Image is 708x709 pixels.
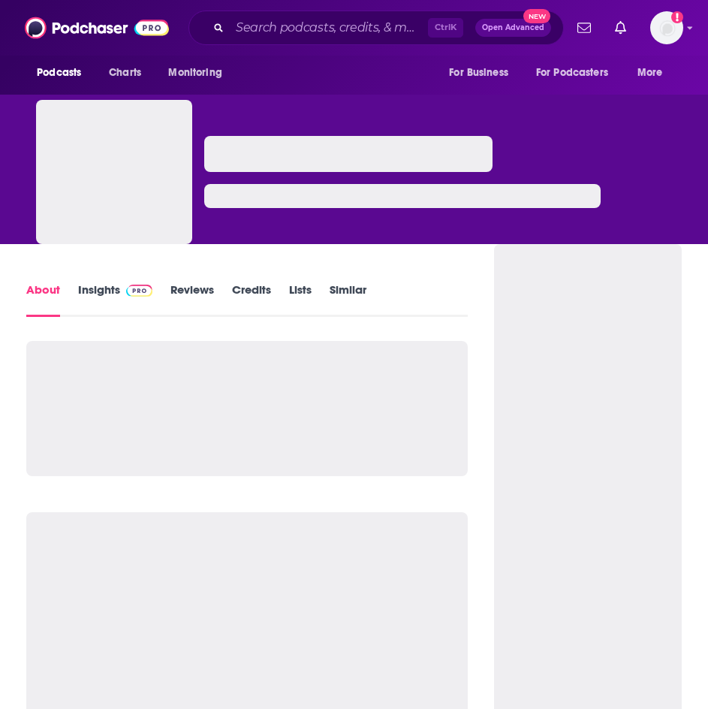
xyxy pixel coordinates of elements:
span: Ctrl K [428,18,463,38]
a: InsightsPodchaser Pro [78,282,152,317]
span: More [637,62,663,83]
a: About [26,282,60,317]
span: Open Advanced [482,24,544,32]
img: Podchaser Pro [126,285,152,297]
a: Credits [232,282,271,317]
input: Search podcasts, credits, & more... [230,16,428,40]
span: New [523,9,550,23]
a: Similar [330,282,366,317]
button: Open AdvancedNew [475,19,551,37]
span: Logged in as veronica.smith [650,11,683,44]
img: User Profile [650,11,683,44]
button: open menu [627,59,682,87]
svg: Add a profile image [671,11,683,23]
button: open menu [526,59,630,87]
a: Show notifications dropdown [571,15,597,41]
button: open menu [158,59,241,87]
img: Podchaser - Follow, Share and Rate Podcasts [25,14,169,42]
a: Reviews [170,282,214,317]
span: Monitoring [168,62,221,83]
a: Lists [289,282,312,317]
button: Show profile menu [650,11,683,44]
span: For Business [449,62,508,83]
a: Show notifications dropdown [609,15,632,41]
button: open menu [26,59,101,87]
a: Charts [99,59,150,87]
span: Podcasts [37,62,81,83]
span: Charts [109,62,141,83]
span: For Podcasters [536,62,608,83]
div: Search podcasts, credits, & more... [188,11,564,45]
button: open menu [438,59,527,87]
